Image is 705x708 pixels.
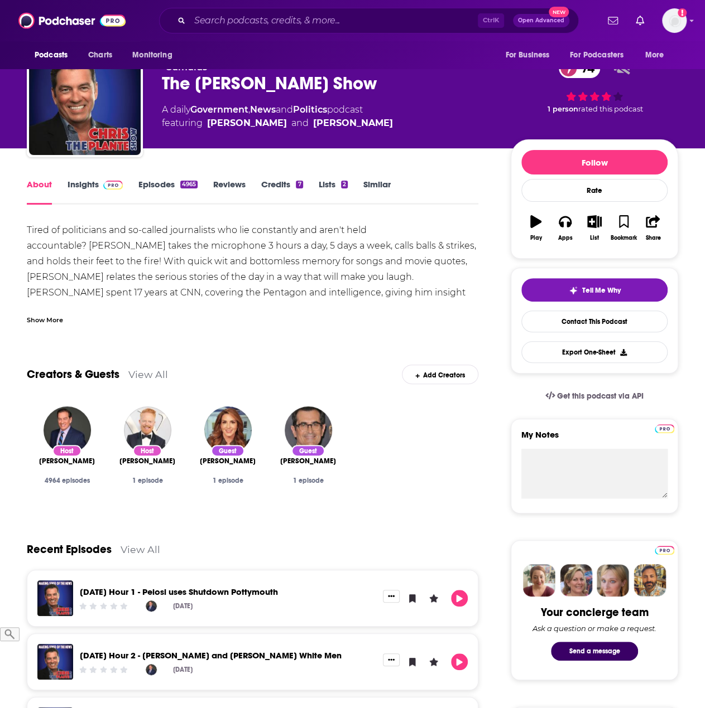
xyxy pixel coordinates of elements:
[190,104,248,115] a: Government
[645,235,660,241] div: Share
[162,103,393,130] div: A daily podcast
[521,208,550,248] button: Play
[549,7,569,17] span: New
[78,666,129,674] div: Community Rating: 0 out of 5
[521,179,668,202] div: Rate
[558,235,573,241] div: Apps
[603,11,622,30] a: Show notifications dropdown
[173,666,193,673] div: [DATE]
[451,653,468,670] button: Play
[580,208,609,248] button: List
[248,104,250,115] span: ,
[138,179,198,205] a: Episodes4965
[124,45,186,66] button: open menu
[505,47,549,63] span: For Business
[511,51,678,120] div: 74 1 personrated this podcast
[563,45,640,66] button: open menu
[39,457,95,465] a: Chris Plante
[513,14,569,27] button: Open AdvancedNew
[204,406,252,454] img: Sara A. Carter
[44,406,91,454] img: Chris Plante
[37,580,73,616] img: 10-1-25 Hour 1 - Pelosi uses Shutdown Pottymouth
[655,546,674,555] img: Podchaser Pro
[404,653,421,670] button: Bookmark Episode
[521,278,668,302] button: tell me why sparkleTell Me Why
[637,45,678,66] button: open menu
[119,457,175,465] span: [PERSON_NAME]
[146,664,157,675] img: Chris Plante
[103,181,123,190] img: Podchaser Pro
[277,477,339,484] div: 1 episode
[551,642,638,661] button: Send a message
[341,181,348,188] div: 2
[582,286,621,295] span: Tell Me Why
[655,423,674,433] a: Pro website
[569,286,578,295] img: tell me why sparkle
[550,208,579,248] button: Apps
[285,406,332,454] img: Ty Burrell
[207,117,287,130] a: Chris Plante
[518,18,564,23] span: Open Advanced
[80,586,278,597] a: 10-1-25 Hour 1 - Pelosi uses Shutdown Pottymouth
[597,564,629,597] img: Jules Profile
[37,644,73,680] img: 10-1-25 Hour 2 - Don Lemon and Hillary Trash White Men
[276,104,293,115] span: and
[570,47,624,63] span: For Podcasters
[523,564,555,597] img: Sydney Profile
[200,457,256,465] a: Sara A. Carter
[116,477,179,484] div: 1 episode
[133,445,162,457] div: Host
[678,8,687,17] svg: Add a profile image
[557,391,644,401] span: Get this podcast via API
[80,650,342,661] a: 10-1-25 Hour 2 - Don Lemon and Hillary Trash White Men
[200,457,256,465] span: [PERSON_NAME]
[27,542,112,556] a: Recent Episodes
[213,179,246,205] a: Reviews
[521,341,668,363] button: Export One-Sheet
[196,477,259,484] div: 1 episode
[425,653,442,670] button: Leave a Rating
[655,544,674,555] a: Pro website
[645,47,664,63] span: More
[68,179,123,205] a: InsightsPodchaser Pro
[88,47,112,63] span: Charts
[402,365,478,384] div: Add Creators
[655,424,674,433] img: Podchaser Pro
[132,47,172,63] span: Monitoring
[280,457,336,465] a: Ty Burrell
[521,150,668,174] button: Follow
[634,564,666,597] img: Jon Profile
[27,222,478,332] div: Tired of politicians and so-called journalists who lie constantly and aren't held accountable? [P...
[78,602,129,610] div: Community Rating: 0 out of 5
[81,45,119,66] a: Charts
[18,10,126,31] img: Podchaser - Follow, Share and Rate Podcasts
[121,544,160,555] a: View All
[478,13,504,28] span: Ctrl K
[662,8,687,33] span: Logged in as mmjamo
[250,104,276,115] a: News
[52,445,81,457] div: Host
[124,406,171,454] img: Jesse Tyler Ferguson
[530,235,542,241] div: Play
[611,235,637,241] div: Bookmark
[662,8,687,33] img: User Profile
[280,457,336,465] span: [PERSON_NAME]
[631,11,649,30] a: Show notifications dropdown
[548,105,578,113] span: 1 person
[383,653,400,666] button: Show More Button
[578,105,643,113] span: rated this podcast
[29,43,141,155] img: The Chris Plante Show
[36,477,98,484] div: 4964 episodes
[146,600,157,612] a: Chris Plante
[590,235,599,241] div: List
[128,368,168,380] a: View All
[119,457,175,465] a: Jesse Tyler Ferguson
[27,179,52,205] a: About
